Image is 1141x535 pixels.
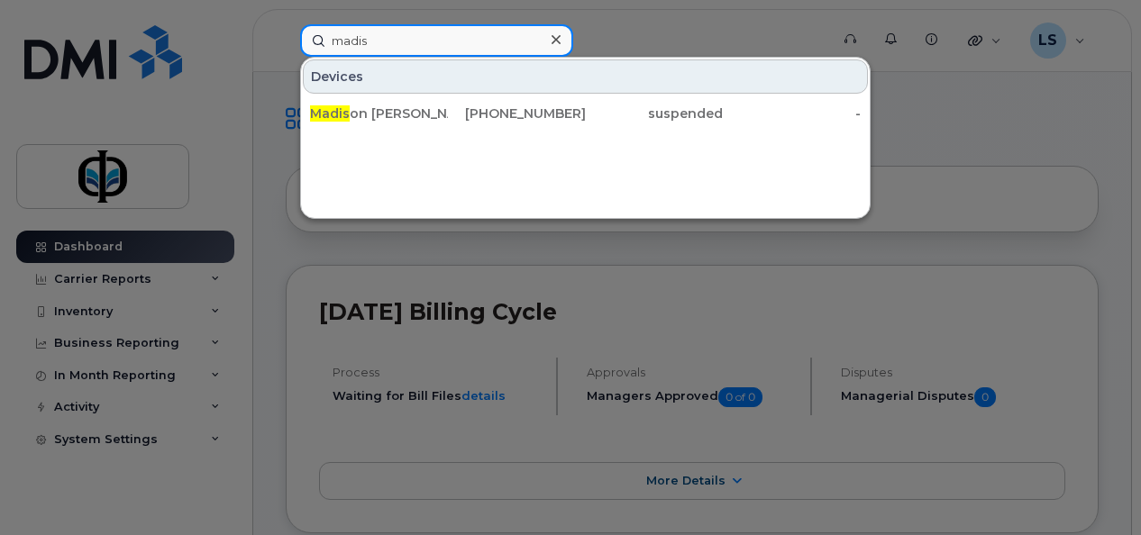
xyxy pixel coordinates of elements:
span: Madis [310,105,350,122]
a: Madison [PERSON_NAME][PHONE_NUMBER]suspended- [303,97,868,130]
div: on [PERSON_NAME] [310,104,448,122]
div: - [723,104,861,122]
div: suspended [586,104,724,122]
div: [PHONE_NUMBER] [448,104,586,122]
div: Devices [303,59,868,94]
